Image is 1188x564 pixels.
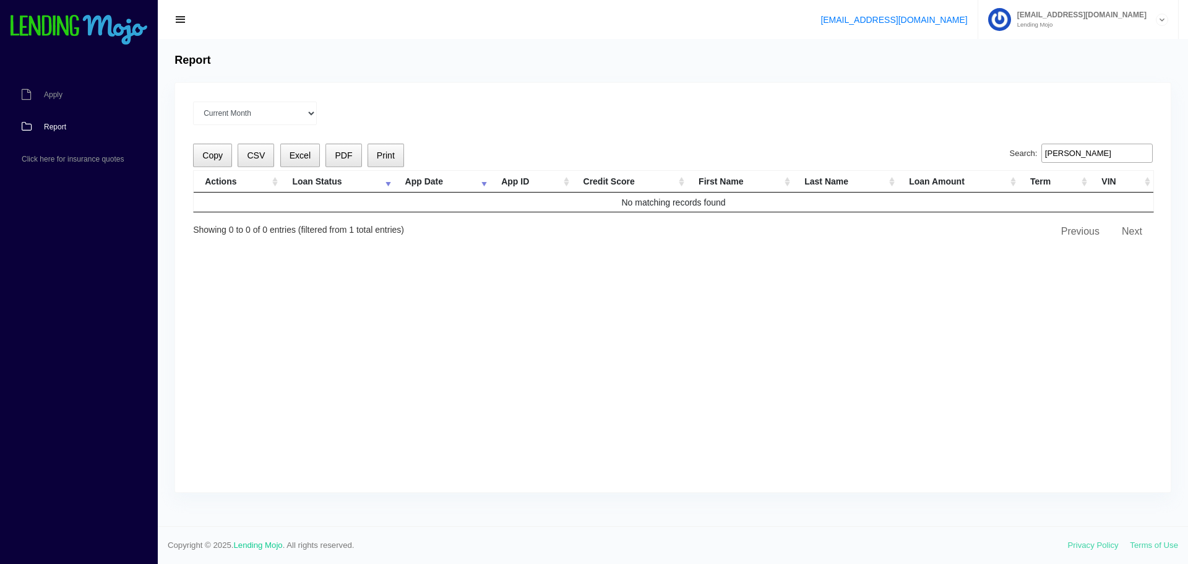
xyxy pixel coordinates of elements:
[1051,219,1110,245] a: Previous
[394,171,491,193] th: App Date: activate to sort column ascending
[281,171,394,193] th: Loan Status: activate to sort column ascending
[1011,11,1147,19] span: [EMAIL_ADDRESS][DOMAIN_NAME]
[793,171,898,193] th: Last Name: activate to sort column ascending
[1068,540,1119,550] a: Privacy Policy
[377,150,395,160] span: Print
[280,144,321,168] button: Excel
[1090,171,1153,193] th: VIN: activate to sort column ascending
[335,150,352,160] span: PDF
[193,216,404,236] div: Showing 0 to 0 of 0 entries (filtered from 1 total entries)
[687,171,793,193] th: First Name: activate to sort column ascending
[44,91,62,98] span: Apply
[325,144,361,168] button: PDF
[238,144,274,168] button: CSV
[1111,219,1153,245] a: Next
[168,539,1068,552] span: Copyright © 2025. . All rights reserved.
[194,193,1153,212] td: No matching records found
[1019,171,1090,193] th: Term: activate to sort column ascending
[22,155,124,163] span: Click here for insurance quotes
[988,8,1011,31] img: Profile image
[572,171,688,193] th: Credit Score: activate to sort column ascending
[193,144,232,168] button: Copy
[1011,22,1147,28] small: Lending Mojo
[1130,540,1178,550] a: Terms of Use
[1010,144,1153,163] label: Search:
[234,540,283,550] a: Lending Mojo
[898,171,1019,193] th: Loan Amount: activate to sort column ascending
[44,123,66,131] span: Report
[290,150,311,160] span: Excel
[174,54,210,67] h4: Report
[820,15,967,25] a: [EMAIL_ADDRESS][DOMAIN_NAME]
[9,15,148,46] img: logo-small.png
[490,171,572,193] th: App ID: activate to sort column ascending
[1041,144,1153,163] input: Search:
[247,150,265,160] span: CSV
[368,144,404,168] button: Print
[202,150,223,160] span: Copy
[194,171,281,193] th: Actions: activate to sort column ascending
